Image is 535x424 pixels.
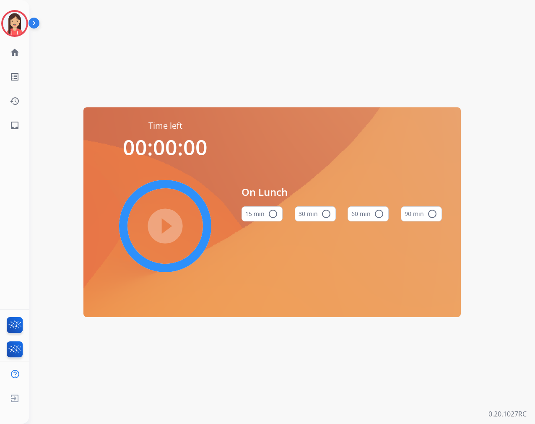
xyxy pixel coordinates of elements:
[123,133,208,161] span: 00:00:00
[427,209,437,219] mat-icon: radio_button_unchecked
[10,120,20,130] mat-icon: inbox
[242,206,283,221] button: 15 min
[295,206,336,221] button: 30 min
[321,209,331,219] mat-icon: radio_button_unchecked
[148,120,182,132] span: Time left
[348,206,389,221] button: 60 min
[10,72,20,82] mat-icon: list_alt
[374,209,384,219] mat-icon: radio_button_unchecked
[488,409,527,419] p: 0.20.1027RC
[10,96,20,106] mat-icon: history
[242,185,442,200] span: On Lunch
[268,209,278,219] mat-icon: radio_button_unchecked
[3,12,26,35] img: avatar
[401,206,442,221] button: 90 min
[10,47,20,57] mat-icon: home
